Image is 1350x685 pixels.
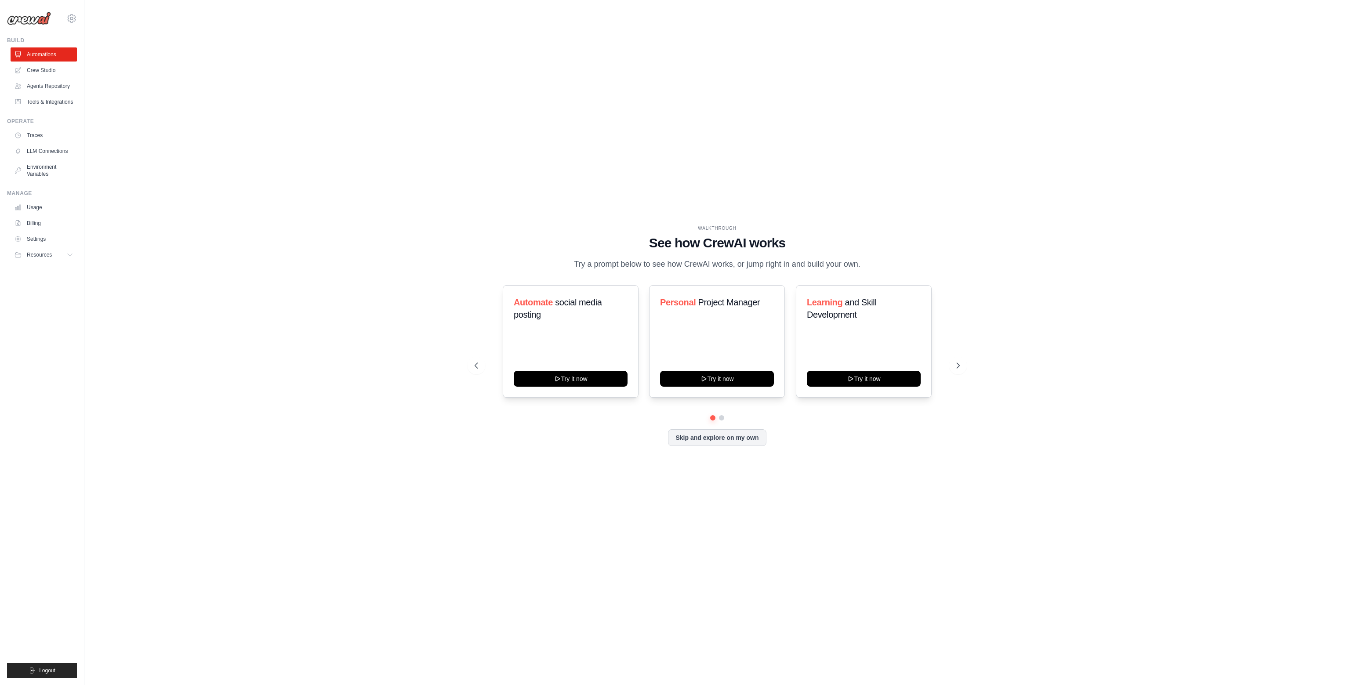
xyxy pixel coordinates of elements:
span: Automate [514,297,553,307]
p: Try a prompt below to see how CrewAI works, or jump right in and build your own. [570,258,865,271]
a: Traces [11,128,77,142]
a: Billing [11,216,77,230]
img: Logo [7,12,51,25]
a: Environment Variables [11,160,77,181]
a: Agents Repository [11,79,77,93]
span: and Skill Development [807,297,876,319]
button: Resources [11,248,77,262]
a: Usage [11,200,77,214]
a: LLM Connections [11,144,77,158]
div: Operate [7,118,77,125]
span: Learning [807,297,842,307]
h1: See how CrewAI works [475,235,960,251]
button: Try it now [807,371,921,387]
span: social media posting [514,297,602,319]
a: Settings [11,232,77,246]
button: Logout [7,663,77,678]
div: WALKTHROUGH [475,225,960,232]
button: Skip and explore on my own [668,429,766,446]
a: Automations [11,47,77,62]
span: Logout [39,667,55,674]
span: Personal [660,297,696,307]
span: Project Manager [698,297,760,307]
span: Resources [27,251,52,258]
a: Crew Studio [11,63,77,77]
button: Try it now [660,371,774,387]
div: Manage [7,190,77,197]
button: Try it now [514,371,628,387]
div: Build [7,37,77,44]
a: Tools & Integrations [11,95,77,109]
